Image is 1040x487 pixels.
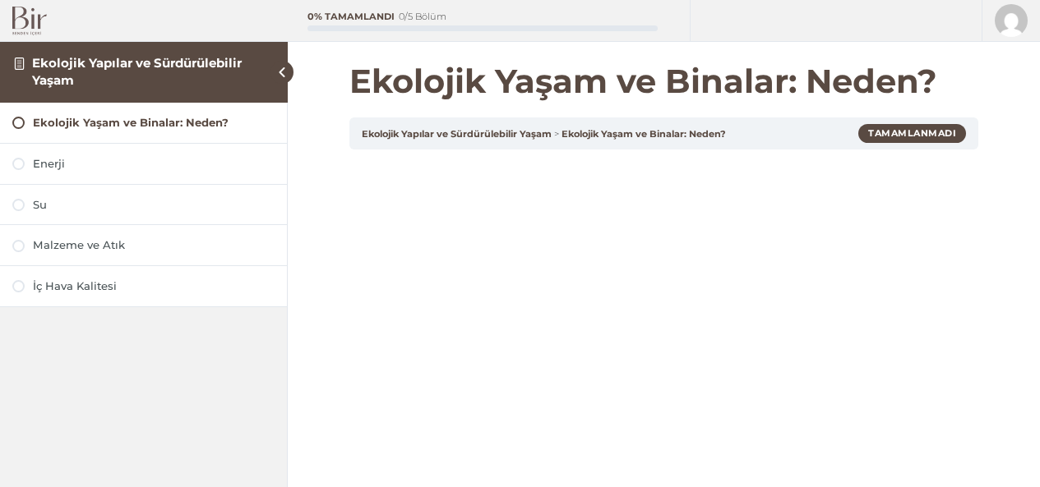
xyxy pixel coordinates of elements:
[349,62,978,101] h1: Ekolojik Yaşam ve Binalar: Neden?
[33,156,275,172] div: Enerji
[562,128,726,140] a: Ekolojik Yaşam ve Binalar: Neden?
[32,55,242,87] a: Ekolojik Yapılar ve Sürdürülebilir Yaşam
[362,128,552,140] a: Ekolojik Yapılar ve Sürdürülebilir Yaşam
[12,7,47,35] img: Bir Logo
[399,12,446,21] div: 0/5 Bölüm
[12,237,275,253] a: Malzeme ve Atık
[12,197,275,213] a: Su
[12,156,275,172] a: Enerji
[858,124,966,142] div: Tamamlanmadı
[33,115,275,131] div: Ekolojik Yaşam ve Binalar: Neden?
[33,278,275,294] div: İç Hava Kalitesi
[33,237,275,253] div: Malzeme ve Atık
[307,12,395,21] div: 0% Tamamlandı
[12,115,275,131] a: Ekolojik Yaşam ve Binalar: Neden?
[12,278,275,294] a: İç Hava Kalitesi
[33,197,275,213] div: Su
